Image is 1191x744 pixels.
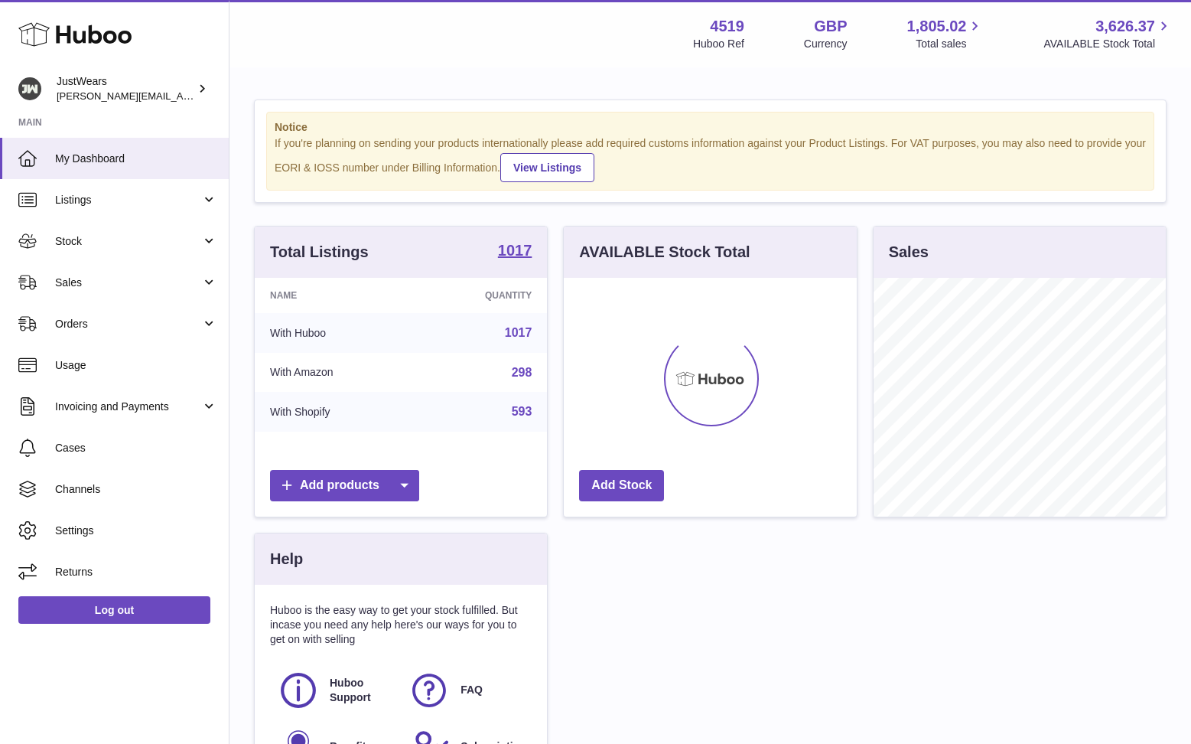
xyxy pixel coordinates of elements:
[55,400,201,414] span: Invoicing and Payments
[55,152,217,166] span: My Dashboard
[270,242,369,263] h3: Total Listings
[907,16,967,37] span: 1,805.02
[278,670,393,711] a: Huboo Support
[1043,37,1173,51] span: AVAILABLE Stock Total
[512,405,532,418] a: 593
[415,278,547,313] th: Quantity
[255,313,415,353] td: With Huboo
[255,278,415,313] th: Name
[916,37,984,51] span: Total sales
[18,596,210,624] a: Log out
[408,670,524,711] a: FAQ
[330,676,392,705] span: Huboo Support
[275,136,1146,182] div: If you're planning on sending your products internationally please add required customs informati...
[55,276,201,290] span: Sales
[512,366,532,379] a: 298
[270,549,303,569] h3: Help
[55,234,201,249] span: Stock
[1095,16,1155,37] span: 3,626.37
[270,603,532,647] p: Huboo is the easy way to get your stock fulfilled. But incase you need any help here's our ways f...
[710,16,744,37] strong: 4519
[907,16,984,51] a: 1,805.02 Total sales
[500,153,594,182] a: View Listings
[498,243,532,258] strong: 1017
[55,317,201,331] span: Orders
[579,242,750,263] h3: AVAILABLE Stock Total
[18,77,41,100] img: josh@just-wears.com
[55,193,201,207] span: Listings
[57,90,307,102] span: [PERSON_NAME][EMAIL_ADDRESS][DOMAIN_NAME]
[889,242,929,263] h3: Sales
[55,482,217,497] span: Channels
[57,74,194,103] div: JustWears
[505,326,532,339] a: 1017
[693,37,744,51] div: Huboo Ref
[55,565,217,579] span: Returns
[255,353,415,393] td: With Amazon
[55,441,217,455] span: Cases
[55,358,217,373] span: Usage
[804,37,848,51] div: Currency
[460,683,483,697] span: FAQ
[814,16,847,37] strong: GBP
[55,524,217,538] span: Settings
[579,470,664,501] a: Add Stock
[270,470,419,501] a: Add products
[275,120,1146,135] strong: Notice
[255,392,415,432] td: With Shopify
[498,243,532,261] a: 1017
[1043,16,1173,51] a: 3,626.37 AVAILABLE Stock Total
